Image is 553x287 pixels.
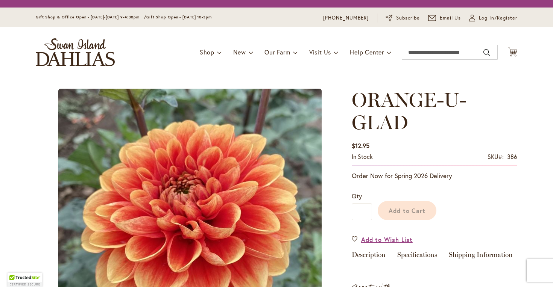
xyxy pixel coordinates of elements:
[352,153,373,161] div: Availability
[469,14,517,22] a: Log In/Register
[488,153,504,160] strong: SKU
[323,14,369,22] a: [PHONE_NUMBER]
[352,88,466,134] span: ORANGE-U-GLAD
[233,48,246,56] span: New
[352,251,517,262] div: Detailed Product Info
[200,48,214,56] span: Shop
[352,192,362,200] span: Qty
[350,48,384,56] span: Help Center
[6,260,27,281] iframe: Launch Accessibility Center
[386,14,420,22] a: Subscribe
[396,14,420,22] span: Subscribe
[36,15,146,20] span: Gift Shop & Office Open - [DATE]-[DATE] 9-4:30pm /
[479,14,517,22] span: Log In/Register
[440,14,461,22] span: Email Us
[507,153,517,161] div: 386
[449,251,513,262] a: Shipping Information
[483,47,490,59] button: Search
[397,251,437,262] a: Specifications
[264,48,290,56] span: Our Farm
[361,235,413,244] span: Add to Wish List
[352,153,373,160] span: In stock
[146,15,212,20] span: Gift Shop Open - [DATE] 10-3pm
[36,38,115,66] a: store logo
[352,251,386,262] a: Description
[428,14,461,22] a: Email Us
[352,171,517,180] p: Order Now for Spring 2026 Delivery
[352,142,369,150] span: $12.95
[352,235,413,244] a: Add to Wish List
[309,48,331,56] span: Visit Us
